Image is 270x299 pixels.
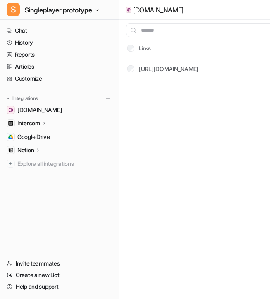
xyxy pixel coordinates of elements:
[121,43,151,53] th: Links
[3,158,115,170] a: Explore all integrations
[133,6,184,14] p: [DOMAIN_NAME]
[8,134,13,139] img: Google Drive
[3,73,115,84] a: Customize
[3,49,115,60] a: Reports
[7,3,20,16] span: S
[139,65,198,72] a: [URL][DOMAIN_NAME]
[3,269,115,281] a: Create a new Bot
[3,258,115,269] a: Invite teammates
[3,281,115,292] a: Help and support
[105,96,111,101] img: menu_add.svg
[7,160,15,168] img: explore all integrations
[17,146,34,154] p: Notion
[8,121,13,126] img: Intercom
[3,25,115,36] a: Chat
[5,96,11,101] img: expand menu
[17,133,50,141] span: Google Drive
[127,8,131,12] img: www.carlab.dk icon
[3,104,115,116] a: www.carlab.dk[DOMAIN_NAME]
[8,108,13,112] img: www.carlab.dk
[3,61,115,72] a: Articles
[25,4,92,16] span: Singleplayer prototype
[17,106,62,114] span: [DOMAIN_NAME]
[3,37,115,48] a: History
[8,148,13,153] img: Notion
[3,131,115,143] a: Google DriveGoogle Drive
[12,95,38,102] p: Integrations
[17,119,40,127] p: Intercom
[3,94,41,103] button: Integrations
[17,157,112,170] span: Explore all integrations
